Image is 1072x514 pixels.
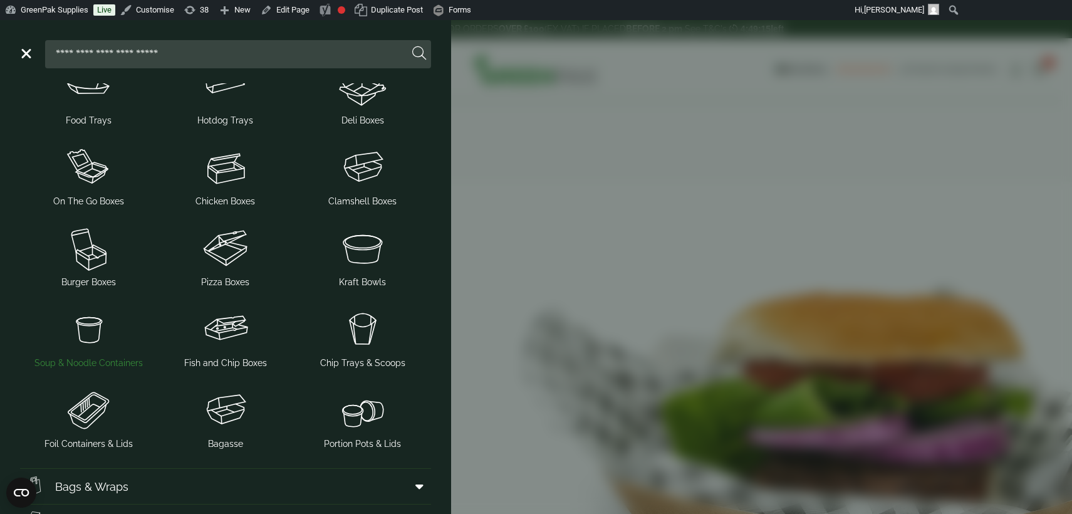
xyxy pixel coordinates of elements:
button: Open CMP widget [6,478,36,508]
span: Bagasse [208,438,243,451]
span: Pizza Boxes [201,276,249,289]
a: Food Trays [25,59,152,130]
img: Clamshell_box.svg [299,142,426,192]
a: Foil Containers & Lids [25,382,152,453]
span: Food Trays [66,114,112,127]
img: Pizza_boxes.svg [162,223,289,273]
a: Bagasse [162,382,289,453]
img: Clamshell_box.svg [162,385,289,435]
img: FishNchip_box.svg [162,304,289,354]
img: Hotdog_tray.svg [162,61,289,112]
span: [PERSON_NAME] [864,5,924,14]
span: Deli Boxes [341,114,384,127]
a: Deli Boxes [299,59,426,130]
img: Food_tray.svg [25,61,152,112]
span: On The Go Boxes [53,195,124,208]
a: Soup & Noodle Containers [25,302,152,372]
a: Bags & Wraps [20,469,431,504]
a: Hotdog Trays [162,59,289,130]
span: Kraft Bowls [339,276,386,289]
img: SoupNsalad_bowls.svg [299,223,426,273]
span: Soup & Noodle Containers [34,357,143,370]
span: Foil Containers & Lids [44,438,133,451]
img: Chip_tray.svg [299,304,426,354]
img: Paper_carriers.svg [20,474,45,499]
a: Chip Trays & Scoops [299,302,426,372]
a: Pizza Boxes [162,221,289,291]
img: Burger_box.svg [25,223,152,273]
a: Kraft Bowls [299,221,426,291]
span: Burger Boxes [61,276,116,289]
a: Burger Boxes [25,221,152,291]
img: OnTheGo_boxes.svg [25,142,152,192]
img: PortionPots.svg [299,385,426,435]
a: Portion Pots & Lids [299,382,426,453]
img: Chicken_box-1.svg [162,142,289,192]
span: Bags & Wraps [55,478,128,495]
div: Focus keyphrase not set [338,6,345,14]
img: Deli_box.svg [299,61,426,112]
a: Chicken Boxes [162,140,289,211]
a: Live [93,4,115,16]
img: SoupNoodle_container.svg [25,304,152,354]
span: Clamshell Boxes [328,195,397,208]
span: Fish and Chip Boxes [184,357,267,370]
span: Hotdog Trays [197,114,253,127]
span: Portion Pots & Lids [324,438,401,451]
a: Clamshell Boxes [299,140,426,211]
span: Chicken Boxes [195,195,255,208]
a: Fish and Chip Boxes [162,302,289,372]
img: Foil_container.svg [25,385,152,435]
a: On The Go Boxes [25,140,152,211]
span: Chip Trays & Scoops [320,357,405,370]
